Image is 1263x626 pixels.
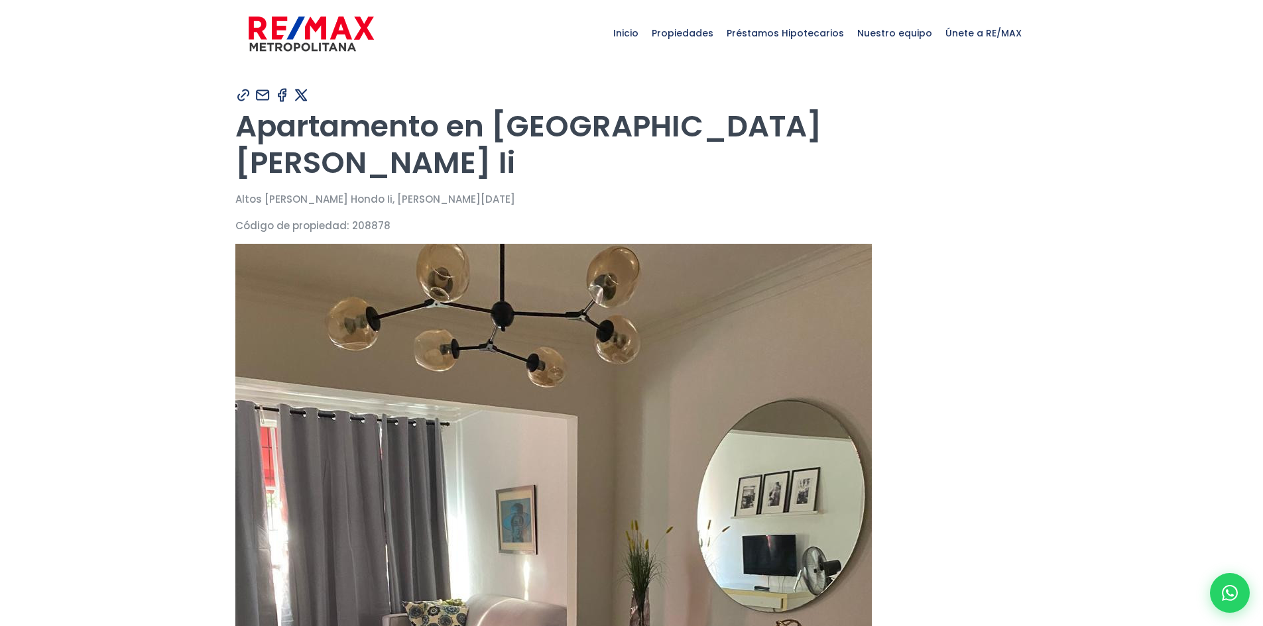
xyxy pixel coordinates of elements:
[851,13,939,53] span: Nuestro equipo
[235,87,252,103] img: Compartir
[235,108,1028,181] h1: Apartamento en [GEOGRAPHIC_DATA][PERSON_NAME] Ii
[607,13,645,53] span: Inicio
[255,87,271,103] img: Compartir
[939,13,1028,53] span: Únete a RE/MAX
[235,191,1028,207] p: Altos [PERSON_NAME] Hondo Ii, [PERSON_NAME][DATE]
[352,219,391,233] span: 208878
[720,13,851,53] span: Préstamos Hipotecarios
[293,87,310,103] img: Compartir
[249,14,374,54] img: remax-metropolitana-logo
[645,13,720,53] span: Propiedades
[274,87,290,103] img: Compartir
[235,219,349,233] span: Código de propiedad:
